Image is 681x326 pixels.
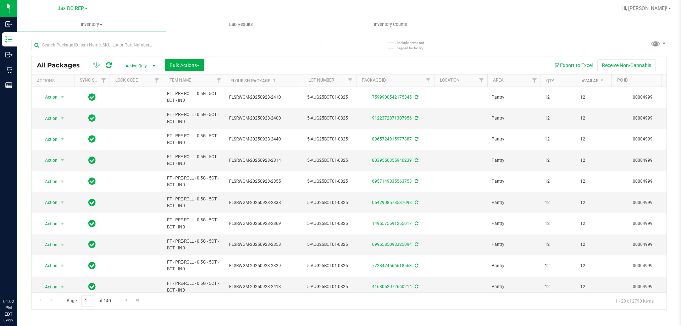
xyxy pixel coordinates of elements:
[39,155,58,165] span: Action
[88,134,96,144] span: In Sync
[633,137,653,142] a: 00004999
[621,5,668,11] span: Hi, [PERSON_NAME]!
[580,94,607,101] span: 12
[229,283,299,290] span: FLSRWGM-20250923-2413
[372,200,412,205] a: 0542908578537098
[582,78,603,83] a: Available
[307,115,352,122] span: 5-AUG25BCT01-0825
[229,157,299,164] span: FLSRWGM-20250923-2314
[545,199,572,206] span: 12
[580,157,607,164] span: 12
[5,21,12,28] inline-svg: Inbound
[17,21,166,28] span: Inventory
[167,196,221,209] span: FT - PRE-ROLL - 0.5G - 5CT - BCT - IND
[39,282,58,292] span: Action
[633,221,653,226] a: 00004999
[545,157,572,164] span: 12
[362,78,386,83] a: Package ID
[37,78,71,83] div: Actions
[88,239,96,249] span: In Sync
[39,177,58,187] span: Action
[372,242,412,247] a: 6996585098325094
[58,92,67,102] span: select
[414,263,418,268] span: Sync from Compliance System
[168,78,191,83] a: Item Name
[213,74,225,87] a: Filter
[440,78,460,83] a: Location
[307,136,352,143] span: 5-AUG25BCT01-0825
[307,283,352,290] span: 5-AUG25BCT01-0825
[167,90,221,104] span: FT - PRE-ROLL - 0.5G - 5CT - BCT - IND
[5,82,12,89] inline-svg: Reports
[57,5,84,11] span: Jax DC REP
[633,179,653,184] a: 00004999
[167,111,221,125] span: FT - PRE-ROLL - 0.5G - 5CT - BCT - IND
[3,298,14,317] p: 01:02 PM EDT
[414,179,418,184] span: Sync from Compliance System
[476,74,487,87] a: Filter
[529,74,541,87] a: Filter
[307,220,352,227] span: 5-AUG25BCT01-0825
[229,263,299,269] span: FLSRWGM-20250923-2329
[397,40,433,51] span: Include items not tagged for facility
[98,74,110,87] a: Filter
[167,217,221,230] span: FT - PRE-ROLL - 0.5G - 5CT - BCT - IND
[58,219,67,229] span: select
[580,199,607,206] span: 12
[58,134,67,144] span: select
[580,283,607,290] span: 12
[167,133,221,146] span: FT - PRE-ROLL - 0.5G - 5CT - BCT - IND
[316,17,465,32] a: Inventory Counts
[58,261,67,271] span: select
[492,136,536,143] span: Pantry
[88,198,96,208] span: In Sync
[372,284,412,289] a: 4168052072660214
[372,116,412,121] a: 9122372871307956
[229,115,299,122] span: FLSRWGM-20250923-2400
[167,280,221,294] span: FT - PRE-ROLL - 0.5G - 5CT - BCT - IND
[307,94,352,101] span: 5-AUG25BCT01-0825
[88,155,96,165] span: In Sync
[372,158,412,163] a: 8039556355940239
[492,94,536,101] span: Pantry
[492,263,536,269] span: Pantry
[493,78,504,83] a: Area
[597,59,656,71] button: Receive Non-Cannabis
[39,134,58,144] span: Action
[545,115,572,122] span: 12
[633,263,653,268] a: 00004999
[633,116,653,121] a: 00004999
[344,74,356,87] a: Filter
[580,241,607,248] span: 12
[5,51,12,58] inline-svg: Outbound
[61,295,117,306] span: Page of 140
[580,136,607,143] span: 12
[550,59,597,71] button: Export to Excel
[58,155,67,165] span: select
[545,178,572,185] span: 12
[121,295,132,305] a: Go to the next page
[414,284,418,289] span: Sync from Compliance System
[372,95,412,100] a: 7599900542175845
[492,178,536,185] span: Pantry
[167,238,221,252] span: FT - PRE-ROLL - 0.5G - 5CT - BCT - IND
[151,74,163,87] a: Filter
[422,74,434,87] a: Filter
[580,220,607,227] span: 12
[229,241,299,248] span: FLSRWGM-20250923-2353
[414,116,418,121] span: Sync from Compliance System
[617,78,628,83] a: PO ID
[58,177,67,187] span: select
[414,95,418,100] span: Sync from Compliance System
[167,175,221,188] span: FT - PRE-ROLL - 0.5G - 5CT - BCT - IND
[229,220,299,227] span: FLSRWGM-20250923-2369
[492,115,536,122] span: Pantry
[88,92,96,102] span: In Sync
[81,295,94,306] input: 1
[633,95,653,100] a: 00004999
[31,40,321,50] input: Search Package ID, Item Name, SKU, Lot or Part Number...
[492,220,536,227] span: Pantry
[231,78,275,83] a: Flourish Package ID
[307,199,352,206] span: 5-AUG25BCT01-0825
[580,263,607,269] span: 12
